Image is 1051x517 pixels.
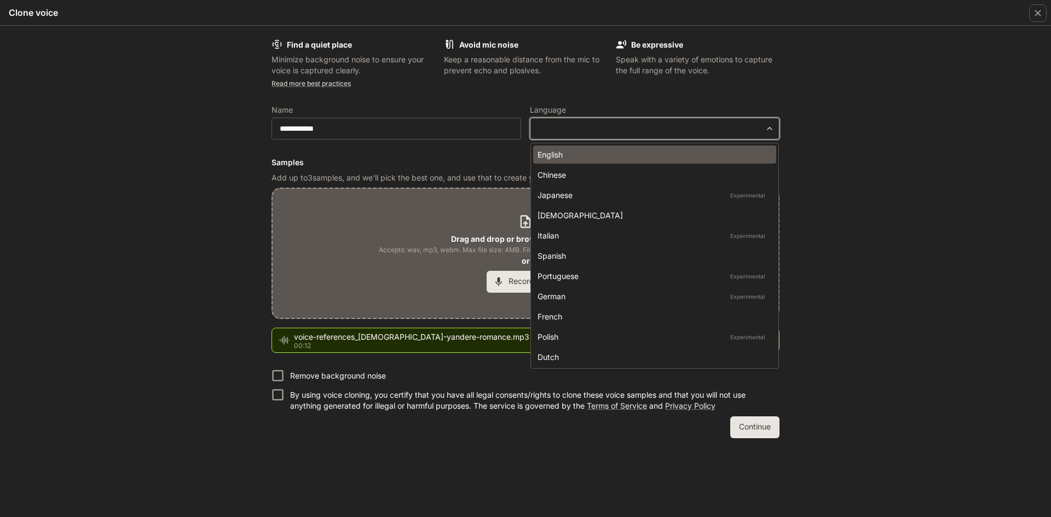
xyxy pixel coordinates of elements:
div: [DEMOGRAPHIC_DATA] [538,210,767,221]
div: Portuguese [538,270,767,282]
p: Experimental [728,292,767,301]
div: Dutch [538,351,767,363]
div: Spanish [538,250,767,262]
p: Experimental [728,271,767,281]
div: Italian [538,230,767,241]
div: French [538,311,767,322]
div: English [538,149,767,160]
p: Experimental [728,190,767,200]
div: Chinese [538,169,767,181]
p: Experimental [728,332,767,342]
div: German [538,291,767,302]
p: Experimental [728,231,767,241]
div: Polish [538,331,767,342]
div: Japanese [538,189,767,201]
